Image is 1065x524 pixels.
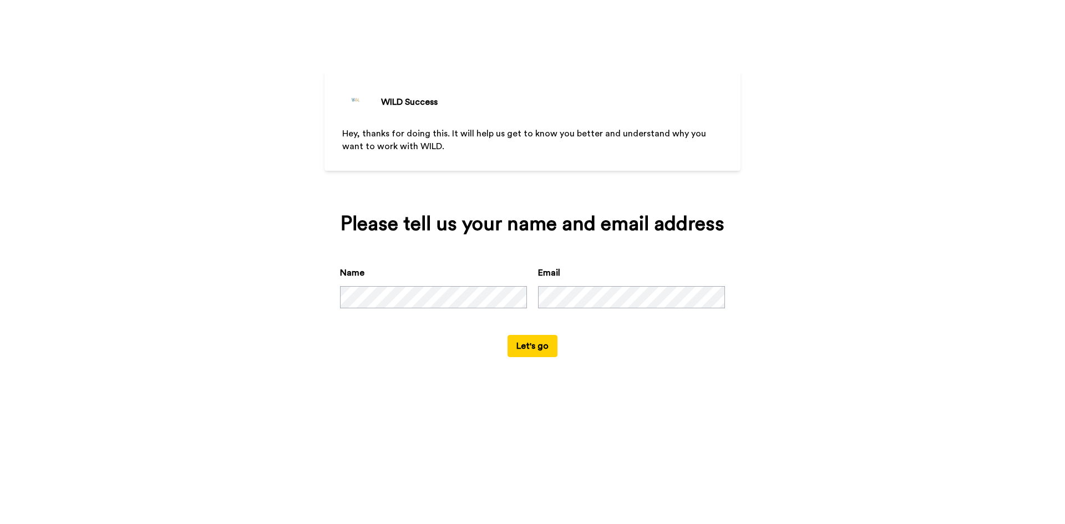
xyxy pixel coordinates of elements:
div: WILD Success [381,95,438,109]
div: Please tell us your name and email address [340,213,725,235]
label: Email [538,266,560,279]
button: Let's go [508,335,557,357]
label: Name [340,266,364,279]
span: Hey, thanks for doing this. It will help us get to know you better and understand why you want to... [342,129,708,151]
